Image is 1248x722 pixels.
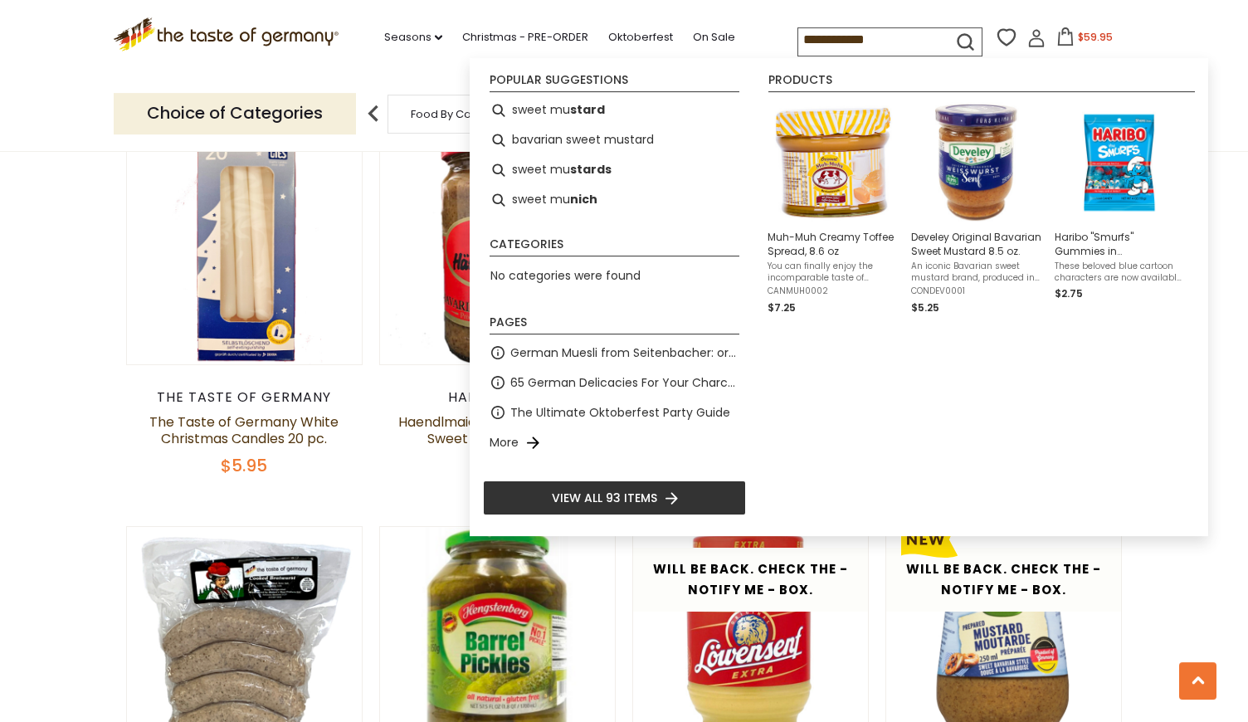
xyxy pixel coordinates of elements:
span: No categories were found [490,267,641,284]
a: Haendlmaier Original Bavarian Sweet Mustard, 8.1 oz. [398,412,596,448]
span: Haribo "Smurfs" Gummies in [GEOGRAPHIC_DATA], 4 oz. [1055,230,1185,258]
a: Develey Original Bavarian Sweet Mustard 8.5 oz.An iconic Bavarian sweet mustard brand, produced i... [911,102,1041,316]
span: $5.25 [911,300,939,315]
li: German Muesli from Seitenbacher: organic and natural food at its best. [483,338,746,368]
span: $59.95 [1078,30,1113,44]
div: Instant Search Results [470,58,1208,536]
span: Develey Original Bavarian Sweet Mustard 8.5 oz. [911,230,1041,258]
span: CANMUH0002 [768,285,898,297]
span: You can finally enjoy the incomparable taste of Original [PERSON_NAME] Toffee as a spread on your... [768,261,898,284]
a: Christmas - PRE-ORDER [462,28,588,46]
li: bavarian sweet mustard [483,125,746,155]
img: The Taste of Germany White Christmas Candles 20 pc. [127,129,362,364]
span: $2.75 [1055,286,1083,300]
a: Haribo The Smurfs GummiesHaribo "Smurfs" Gummies in [GEOGRAPHIC_DATA], 4 oz.These beloved blue ca... [1055,102,1185,316]
b: stard [570,100,605,120]
li: Develey Original Bavarian Sweet Mustard 8.5 oz. [904,95,1048,323]
li: Pages [490,316,739,334]
li: sweet mustard [483,95,746,125]
a: The Taste of Germany White Christmas Candles 20 pc. [149,412,339,448]
img: previous arrow [357,97,390,130]
b: nich [570,190,597,209]
div: Haendlmeier [379,389,616,406]
li: Haribo "Smurfs" Gummies in Bag, 4 oz. [1048,95,1192,323]
span: Muh-Muh Creamy Toffee Spread, 8.6 oz [768,230,898,258]
a: German Muesli from Seitenbacher: organic and natural food at its best. [510,344,739,363]
a: The Ultimate Oktoberfest Party Guide [510,403,730,422]
span: $5.95 [221,454,267,477]
button: $59.95 [1049,27,1119,52]
span: These beloved blue cartoon characters are now available from Haribo as chewy gummies in juicy ras... [1055,261,1185,284]
li: View all 93 items [483,481,746,515]
li: The Ultimate Oktoberfest Party Guide [483,398,746,427]
b: stards [570,160,612,179]
a: Oktoberfest [608,28,673,46]
li: Muh-Muh Creamy Toffee Spread, 8.6 oz [761,95,904,323]
li: Categories [490,238,739,256]
div: The Taste of Germany [126,389,363,406]
li: 65 German Delicacies For Your Charcuterie Board [483,368,746,398]
img: Haribo The Smurfs Gummies [1060,102,1180,222]
span: An iconic Bavarian sweet mustard brand, produced in [GEOGRAPHIC_DATA], [GEOGRAPHIC_DATA], by [PER... [911,261,1041,284]
a: 65 German Delicacies For Your Charcuterie Board [510,373,739,393]
p: Choice of Categories [114,93,356,134]
li: More [483,427,746,457]
span: CONDEV0001 [911,285,1041,297]
li: sweet mustards [483,155,746,185]
li: sweet munich [483,185,746,215]
li: Products [768,74,1195,92]
span: $7.25 [768,300,796,315]
span: View all 93 items [552,489,657,507]
li: Popular suggestions [490,74,739,92]
a: On Sale [693,28,735,46]
img: Haendlmaier Original Bavarian Sweet Mustard, 8.1 oz. [380,129,615,364]
a: Seasons [384,28,442,46]
a: Food By Category [411,108,507,120]
a: Muh-Muh Creamy Toffee Spread, 8.6 ozYou can finally enjoy the incomparable taste of Original [PER... [768,102,898,316]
